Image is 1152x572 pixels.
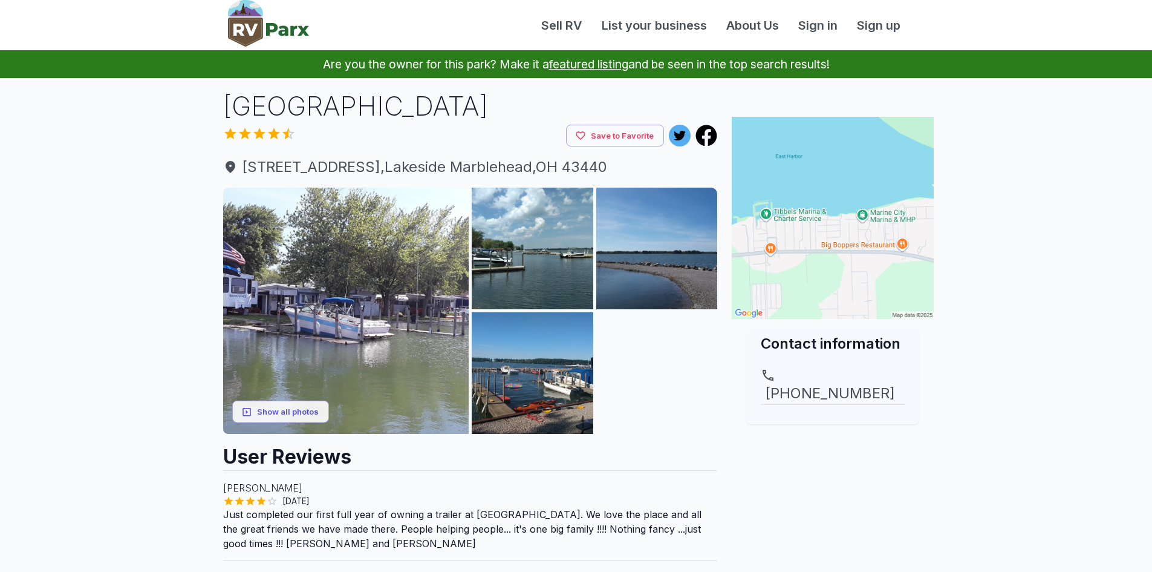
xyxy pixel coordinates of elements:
span: [STREET_ADDRESS] , Lakeside Marblehead , OH 43440 [223,156,718,178]
img: AAcXr8p3xQrHkSkOvloIsZq2UbXrHjFA7uKxvMk81mpAoooU6y8-jN3kOPJ2YPQ7eqpIwpVCOZ3Hegsl_JALQUVEw3lIjEHBl... [596,188,718,309]
img: AAcXr8oGJOxjw9xnoIF4ys6H3TLNkJvYNTzyxKffkkiwUNLD4uZ-_782Vs_0ykRiRAYACa8Wz9qJVBOUjKR9Rl8qHtmz7LLTX... [223,188,469,434]
h1: [GEOGRAPHIC_DATA] [223,88,718,125]
span: [DATE] [278,495,314,507]
a: About Us [717,16,789,35]
button: Save to Favorite [566,125,664,147]
p: Just completed our first full year of owning a trailer at [GEOGRAPHIC_DATA]. We love the place an... [223,507,718,551]
img: AAcXr8qJBw3Nn8cIQGCL0GH8diPQrK9yiEjXoO_DxvFbajhqK9ab3_dGggqd7nPJOKmdXsLfX29L0T1TjOLye0yu0hznXXadS... [472,188,593,309]
img: Map for Shady Shores RV Park [732,117,934,319]
a: Sell RV [532,16,592,35]
a: featured listing [549,57,628,71]
h2: Contact information [761,334,905,353]
a: Sign up [847,16,910,35]
a: List your business [592,16,717,35]
img: AAcXr8oRz71NGkaHPEx7jHU5BpvudUd4zaInfIW8oHSucQKsrTcteH-241AG6sBMKUvHUTCtGNJBLW4ZItxAXV0saGosfVNoz... [472,312,593,434]
p: [PERSON_NAME] [223,481,718,495]
a: Sign in [789,16,847,35]
a: [STREET_ADDRESS],Lakeside Marblehead,OH 43440 [223,156,718,178]
p: Are you the owner for this park? Make it a and be seen in the top search results! [15,50,1137,78]
h2: User Reviews [223,434,718,470]
button: Show all photos [232,401,329,423]
img: AAcXr8rZaKbHTrZt4XiHTArby8m2qYgguaO1GxM8T3c56WpF4iDUwzHmvHU9jJwALcH17kPq9jzn9Q_COG5XF5NhjLLf4Kr61... [596,312,718,434]
a: [PHONE_NUMBER] [761,368,905,404]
